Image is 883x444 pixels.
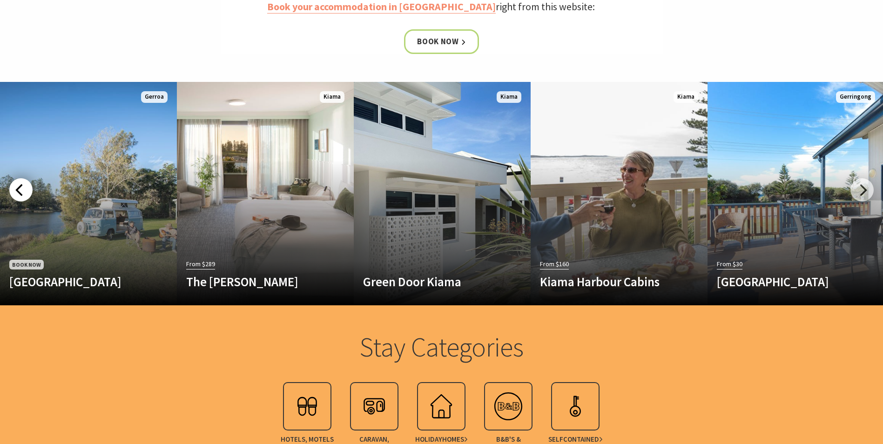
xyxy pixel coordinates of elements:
[563,435,603,444] span: Contained
[320,91,344,103] span: Kiama
[717,259,742,269] span: From $30
[548,435,603,444] span: Self
[836,91,875,103] span: Gerringong
[177,82,354,305] a: From $289 The [PERSON_NAME] Kiama
[497,91,521,103] span: Kiama
[540,259,569,269] span: From $160
[259,331,624,363] h2: Stay Categories
[442,435,468,444] span: Homes
[289,388,326,425] img: hotel.svg
[423,388,460,425] img: holhouse.svg
[404,29,479,54] a: Book now
[354,82,531,305] a: Another Image Used Green Door Kiama Kiama
[415,435,468,444] span: Holiday
[186,274,318,289] h4: The [PERSON_NAME]
[141,91,168,103] span: Gerroa
[9,274,141,289] h4: [GEOGRAPHIC_DATA]
[540,274,672,289] h4: Kiama Harbour Cabins
[356,388,393,425] img: campmotor.svg
[531,82,708,305] a: From $160 Kiama Harbour Cabins Kiama
[674,91,698,103] span: Kiama
[490,388,527,425] img: bedbreakfa.svg
[363,274,495,289] h4: Green Door Kiama
[717,274,849,289] h4: [GEOGRAPHIC_DATA]
[557,388,594,425] img: apartment.svg
[9,260,44,269] span: Book Now
[186,259,215,269] span: From $289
